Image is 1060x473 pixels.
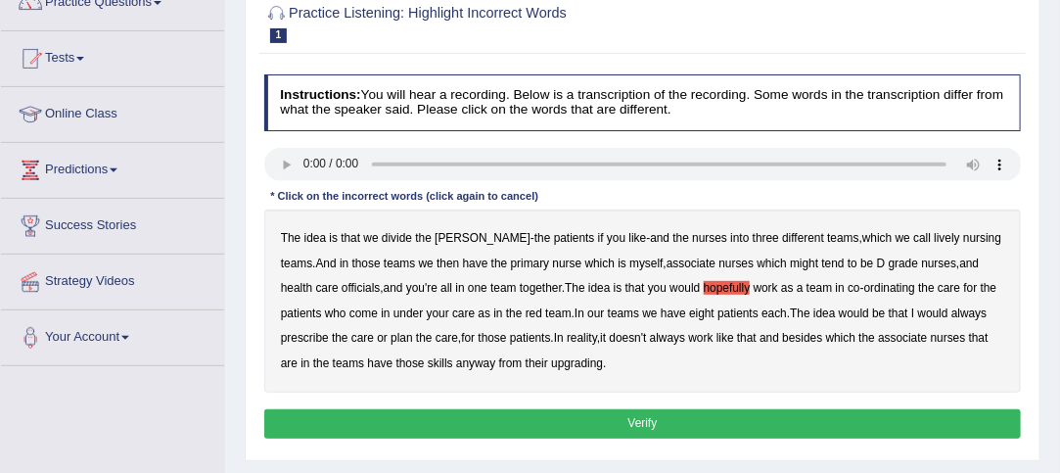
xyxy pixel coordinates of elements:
b: as [479,307,491,320]
b: lively [934,231,959,245]
b: are [281,356,298,370]
b: patients [281,307,322,320]
b: our [587,307,604,320]
b: skills [428,356,453,370]
b: and [960,257,980,270]
b: The [790,307,810,320]
b: red [526,307,542,320]
div: * Click on the incorrect words (click again to cancel) [264,189,545,206]
b: care [436,331,458,345]
b: teams [281,257,312,270]
b: anyway [456,356,495,370]
b: those [352,257,381,270]
b: in [381,307,390,320]
b: call [913,231,931,245]
b: we [896,231,910,245]
b: which [826,331,855,345]
b: be [872,307,885,320]
b: health [281,281,312,295]
b: a [797,281,804,295]
b: associate [878,331,927,345]
b: is [618,257,626,270]
b: idea [304,231,326,245]
b: in [300,356,309,370]
b: the [858,331,875,345]
b: might [790,257,818,270]
b: grade [889,257,918,270]
b: who [325,307,346,320]
b: and [650,231,669,245]
b: nurses [692,231,727,245]
b: have [463,257,488,270]
b: divide [382,231,412,245]
b: your [427,307,449,320]
b: care [452,307,475,320]
b: you [607,231,625,245]
b: would [918,307,948,320]
b: different [782,231,824,245]
b: patients [554,231,595,245]
b: under [393,307,423,320]
b: their [526,356,548,370]
b: would [839,307,869,320]
b: to [848,257,857,270]
b: then [437,257,459,270]
span: 1 [270,28,288,43]
b: is [329,231,338,245]
b: teams [827,231,858,245]
b: team [545,307,571,320]
b: doesn't [610,331,647,345]
b: like [716,331,734,345]
b: always [951,307,987,320]
b: is [614,281,622,295]
b: or [377,331,388,345]
b: plan [391,331,412,345]
b: reality [567,331,597,345]
b: ordinating [864,281,915,295]
b: you're [406,281,438,295]
b: In [554,331,564,345]
b: we [643,307,658,320]
b: the [918,281,935,295]
b: prescribe [281,331,329,345]
b: in [836,281,845,295]
b: patients [717,307,759,320]
b: it [600,331,606,345]
b: in [493,307,502,320]
b: the [313,356,330,370]
a: Your Account [1,310,224,359]
b: the [415,231,432,245]
b: teams [333,356,364,370]
b: nurse [553,257,582,270]
b: hopefully [704,281,751,295]
b: like [629,231,647,245]
a: Success Stories [1,199,224,248]
b: The [565,281,585,295]
b: if [598,231,604,245]
b: have [661,307,686,320]
b: for [964,281,978,295]
b: be [860,257,873,270]
b: nurses [719,257,755,270]
b: team [490,281,516,295]
b: we [364,231,379,245]
b: the [416,331,433,345]
b: co [848,281,860,295]
a: Online Class [1,87,224,136]
b: the [491,257,508,270]
b: which [585,257,615,270]
b: And [316,257,337,270]
b: each [761,307,787,320]
b: D [877,257,886,270]
div: - - , . , , , . - . . , . , . [264,210,1022,393]
b: for [461,331,475,345]
b: In [575,307,584,320]
b: that [737,331,757,345]
b: the [506,307,523,320]
h2: Practice Listening: Highlight Incorrect Words [264,2,734,43]
b: The [281,231,301,245]
b: we [419,257,434,270]
b: that [625,281,645,295]
b: that [341,231,360,245]
b: I [911,307,914,320]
